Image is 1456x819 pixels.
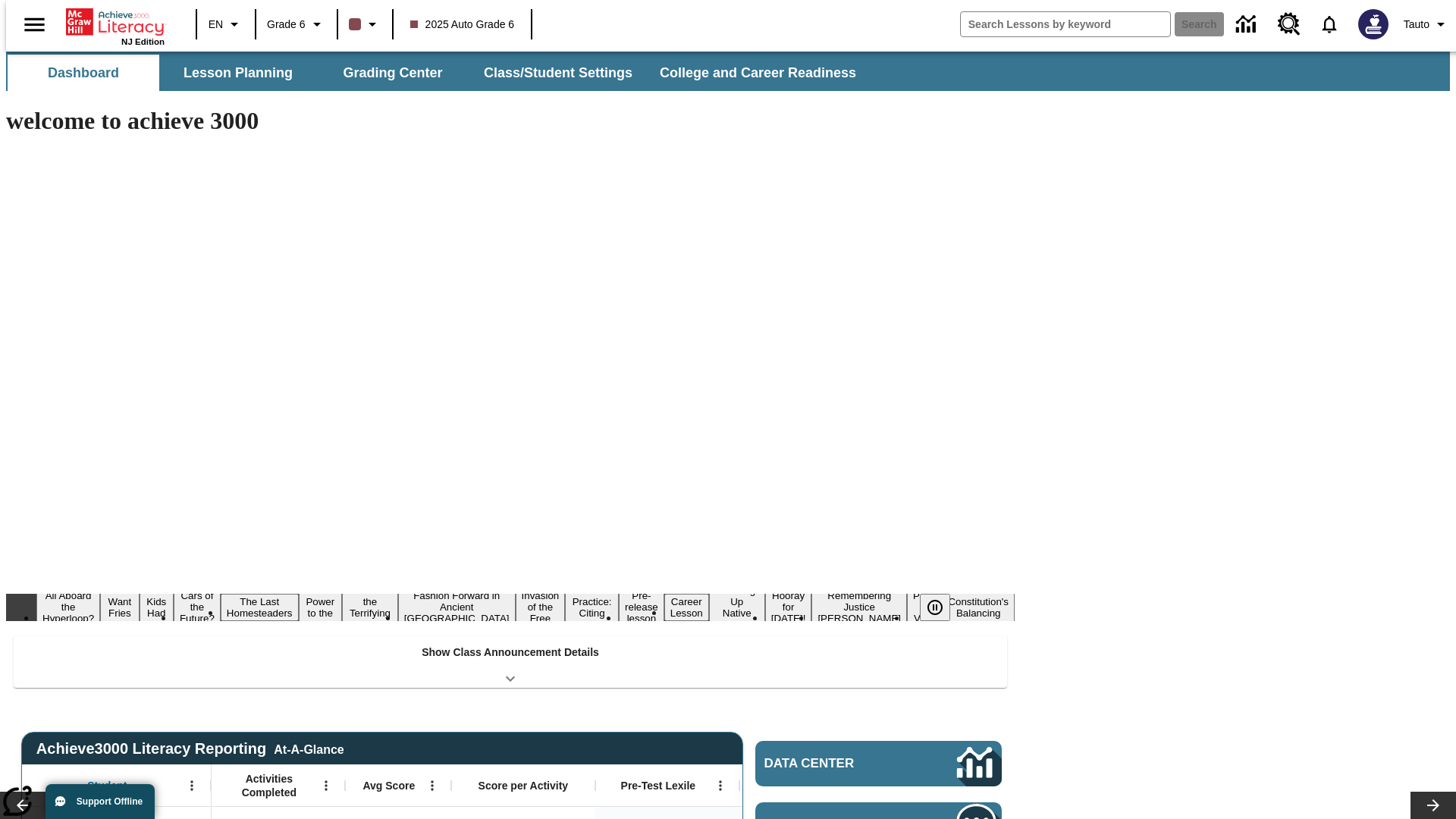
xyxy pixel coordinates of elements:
div: SubNavbar [6,52,1450,91]
input: search field [961,12,1170,36]
button: Slide 12 Career Lesson [664,594,709,621]
button: Class/Student Settings [472,55,645,91]
button: Slide 9 The Invasion of the Free CD [516,576,566,638]
div: Home [66,5,165,46]
span: EN [209,17,223,33]
span: Data Center [764,756,906,771]
button: Lesson Planning [162,55,314,91]
button: Slide 6 Solar Power to the People [299,582,343,632]
button: College and Career Readiness [648,55,868,91]
h1: welcome to achieve 3000 [6,107,1015,135]
button: Slide 8 Fashion Forward in Ancient Rome [398,588,516,626]
button: Slide 10 Mixed Practice: Citing Evidence [565,582,619,632]
button: Open side menu [12,2,57,47]
button: Grading Center [317,55,469,91]
span: Student [87,779,127,792]
a: Notifications [1310,5,1349,44]
button: Lesson carousel, Next [1410,792,1456,819]
button: Slide 1 All Aboard the Hyperloop? [36,588,100,626]
div: At-A-Glance [274,740,344,757]
button: Slide 17 The Constitution's Balancing Act [942,582,1015,632]
span: Activities Completed [219,772,319,799]
button: Select a new avatar [1349,5,1398,44]
span: Achieve3000 Literacy Reporting [36,740,344,758]
button: Slide 7 Attack of the Terrifying Tomatoes [342,582,398,632]
button: Class color is dark brown. Change class color [343,11,388,38]
button: Slide 2 Do You Want Fries With That? [100,571,139,644]
span: Pre-Test Lexile [621,779,696,792]
button: Dashboard [8,55,159,91]
button: Pause [920,594,950,621]
a: Data Center [755,741,1002,786]
button: Slide 16 Point of View [907,588,942,626]
span: Grade 6 [267,17,306,33]
p: Show Class Announcement Details [422,645,599,661]
button: Open Menu [709,774,732,797]
button: Open Menu [421,774,444,797]
span: Score per Activity [479,779,569,792]
span: 2025 Auto Grade 6 [410,17,515,33]
button: Slide 5 The Last Homesteaders [221,594,299,621]
div: Show Class Announcement Details [14,635,1007,688]
button: Open Menu [315,774,337,797]
button: Profile/Settings [1398,11,1456,38]
span: Avg Score [362,779,415,792]
button: Slide 11 Pre-release lesson [619,588,664,626]
button: Language: EN, Select a language [202,11,250,38]
button: Slide 14 Hooray for Constitution Day! [765,588,812,626]
button: Slide 3 Dirty Jobs Kids Had To Do [140,571,174,644]
button: Grade: Grade 6, Select a grade [261,11,332,38]
span: Support Offline [77,796,143,807]
span: Tauto [1404,17,1429,33]
a: Data Center [1227,4,1269,45]
a: Resource Center, Will open in new tab [1269,4,1310,45]
button: Open Menu [180,774,203,797]
div: Pause [920,594,965,621]
button: Support Offline [45,784,155,819]
button: Slide 13 Cooking Up Native Traditions [709,582,765,632]
button: Slide 4 Cars of the Future? [174,588,221,626]
div: SubNavbar [6,55,870,91]
button: Slide 15 Remembering Justice O'Connor [811,588,907,626]
a: Home [66,7,165,37]
span: NJ Edition [121,37,165,46]
img: Avatar [1358,9,1389,39]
